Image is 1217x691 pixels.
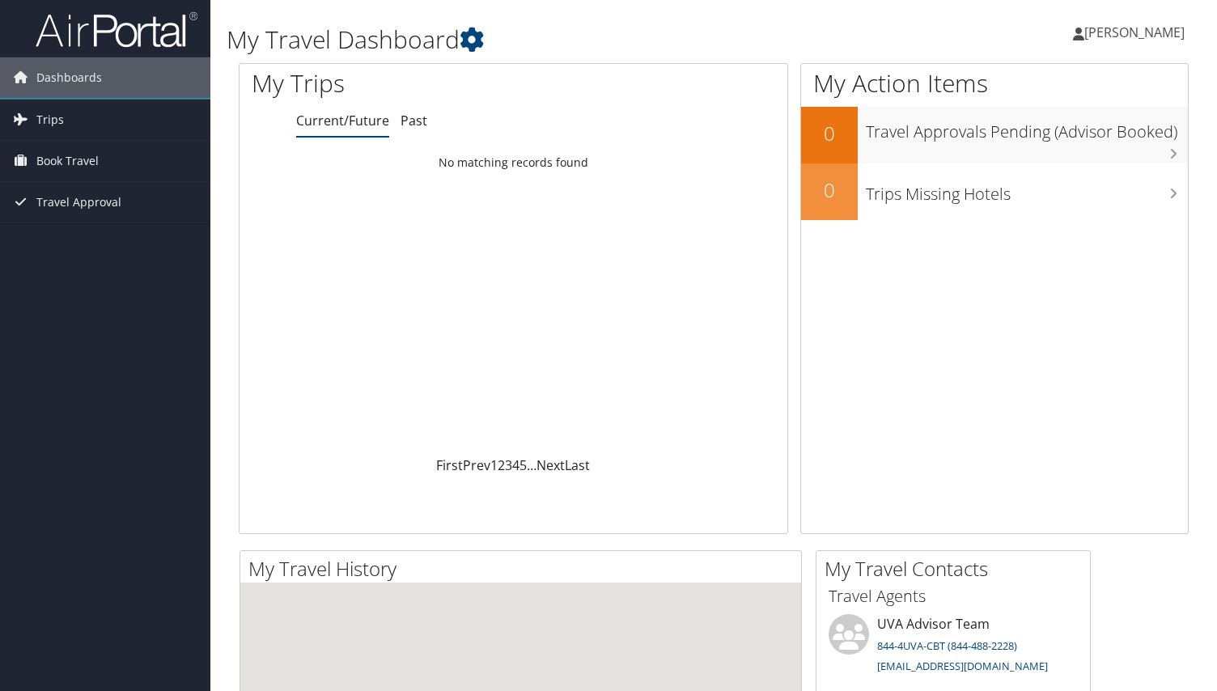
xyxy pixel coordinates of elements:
[801,163,1188,220] a: 0Trips Missing Hotels
[877,638,1017,653] a: 844-4UVA-CBT (844-488-2228)
[801,107,1188,163] a: 0Travel Approvals Pending (Advisor Booked)
[527,456,536,474] span: …
[36,11,197,49] img: airportal-logo.png
[821,614,1086,680] li: UVA Advisor Team
[498,456,505,474] a: 2
[252,66,547,100] h1: My Trips
[512,456,519,474] a: 4
[36,57,102,98] span: Dashboards
[296,112,389,129] a: Current/Future
[825,555,1090,583] h2: My Travel Contacts
[866,112,1188,143] h3: Travel Approvals Pending (Advisor Booked)
[36,141,99,181] span: Book Travel
[877,659,1048,673] a: [EMAIL_ADDRESS][DOMAIN_NAME]
[36,100,64,140] span: Trips
[505,456,512,474] a: 3
[536,456,565,474] a: Next
[1073,8,1201,57] a: [PERSON_NAME]
[36,182,121,223] span: Travel Approval
[829,585,1078,608] h3: Travel Agents
[463,456,490,474] a: Prev
[1084,23,1185,41] span: [PERSON_NAME]
[519,456,527,474] a: 5
[565,456,590,474] a: Last
[401,112,427,129] a: Past
[490,456,498,474] a: 1
[240,148,787,177] td: No matching records found
[248,555,801,583] h2: My Travel History
[801,120,858,147] h2: 0
[227,23,876,57] h1: My Travel Dashboard
[801,66,1188,100] h1: My Action Items
[436,456,463,474] a: First
[866,175,1188,206] h3: Trips Missing Hotels
[801,176,858,204] h2: 0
